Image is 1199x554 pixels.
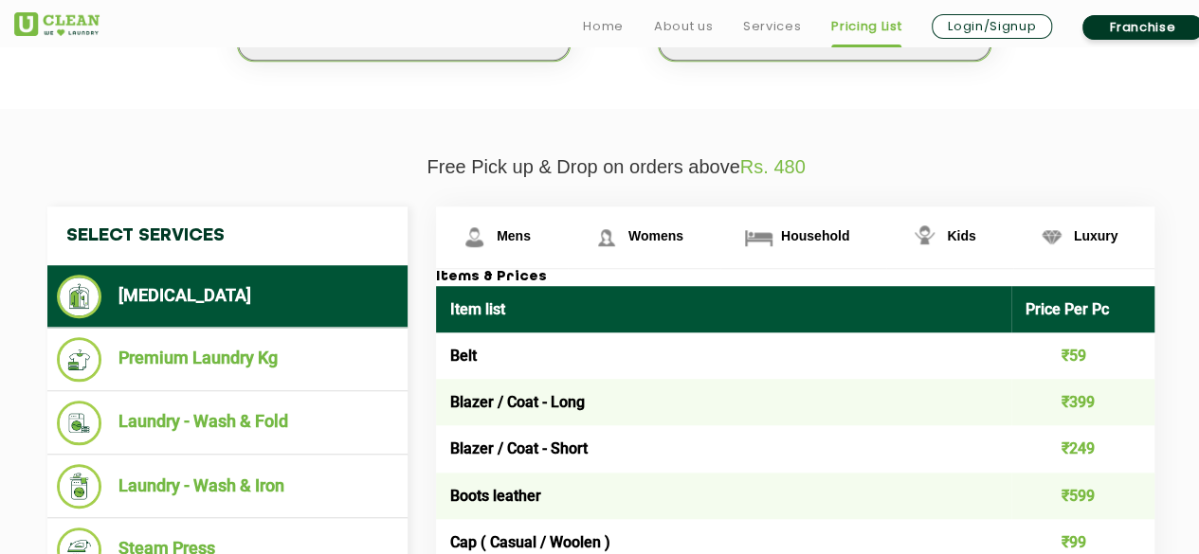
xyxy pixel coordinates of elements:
[57,464,101,509] img: Laundry - Wash & Iron
[628,228,683,243] span: Womens
[1011,425,1155,472] td: ₹249
[57,337,398,382] li: Premium Laundry Kg
[908,221,941,254] img: Kids
[1011,286,1155,332] th: Price Per Pc
[583,15,624,38] a: Home
[590,221,623,254] img: Womens
[742,221,775,254] img: Household
[831,15,901,38] a: Pricing List
[497,228,531,243] span: Mens
[436,332,1011,379] td: Belt
[57,401,398,445] li: Laundry - Wash & Fold
[932,14,1052,39] a: Login/Signup
[1011,332,1155,379] td: ₹59
[781,228,849,243] span: Household
[57,464,398,509] li: Laundry - Wash & Iron
[57,275,398,318] li: [MEDICAL_DATA]
[1035,221,1068,254] img: Luxury
[436,379,1011,425] td: Blazer / Coat - Long
[1011,473,1155,519] td: ₹599
[57,401,101,445] img: Laundry - Wash & Fold
[436,286,1011,332] th: Item list
[458,221,491,254] img: Mens
[436,425,1011,472] td: Blazer / Coat - Short
[57,275,101,318] img: Dry Cleaning
[947,228,975,243] span: Kids
[1011,379,1155,425] td: ₹399
[436,269,1154,286] h3: Items & Prices
[1074,228,1118,243] span: Luxury
[743,15,801,38] a: Services
[436,473,1011,519] td: Boots leather
[57,337,101,382] img: Premium Laundry Kg
[654,15,713,38] a: About us
[14,12,100,36] img: UClean Laundry and Dry Cleaning
[47,206,408,265] h4: Select Services
[740,156,806,177] span: Rs. 480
